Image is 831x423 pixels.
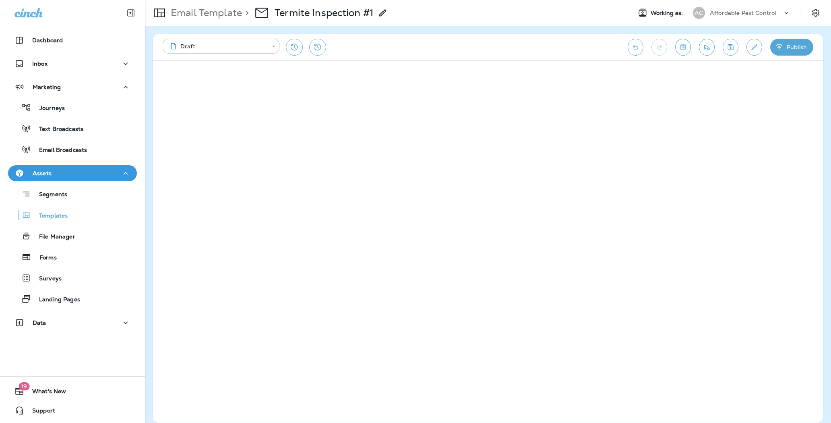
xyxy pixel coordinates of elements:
button: Segments [8,185,137,203]
button: Forms [8,249,137,265]
button: 19What's New [8,383,137,399]
button: Restore from previous version [286,39,303,56]
span: Working as: [651,10,685,17]
div: Draft [168,42,267,50]
p: Affordable Pest Control [710,10,776,16]
button: View Changelog [309,39,326,56]
button: Text Broadcasts [8,120,137,137]
button: File Manager [8,228,137,245]
p: File Manager [31,233,75,241]
button: Assets [8,165,137,181]
p: Data [33,319,46,326]
button: Undo [628,39,643,56]
span: 19 [19,382,29,390]
p: Templates [31,212,68,220]
button: Toggle preview [675,39,691,56]
button: Settings [808,6,823,20]
button: Landing Pages [8,290,137,307]
p: Forms [31,254,57,262]
button: Collapse Sidebar [120,5,142,21]
button: Dashboard [8,32,137,48]
span: What's New [24,388,66,398]
button: Marketing [8,79,137,95]
p: Marketing [33,84,61,90]
p: Email Template [167,7,242,19]
p: Assets [33,170,52,176]
p: Email Broadcasts [31,147,87,154]
div: AC [693,7,705,19]
button: Send test email [699,39,715,56]
button: Surveys [8,270,137,286]
button: Publish [770,39,813,56]
span: Support [24,407,55,417]
p: Text Broadcasts [31,126,83,133]
button: Inbox [8,56,137,72]
button: Save [723,39,738,56]
button: Support [8,402,137,419]
button: Journeys [8,99,137,116]
p: Surveys [31,275,62,283]
p: Journeys [31,105,65,112]
button: Edit details [746,39,762,56]
p: Landing Pages [31,296,80,304]
p: Segments [31,191,67,199]
p: Inbox [32,60,48,67]
button: Email Broadcasts [8,141,137,158]
button: Templates [8,207,137,224]
p: Termite Inspection #1 [275,7,373,19]
button: Data [8,315,137,331]
p: Dashboard [32,37,63,44]
p: > [242,7,249,19]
